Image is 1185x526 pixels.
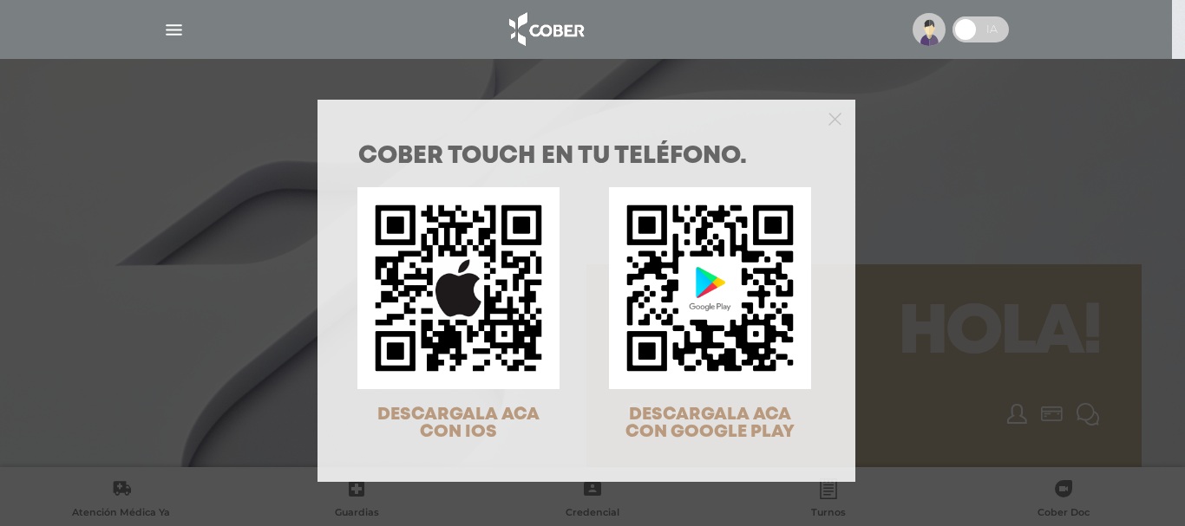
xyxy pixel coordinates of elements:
span: DESCARGALA ACA CON GOOGLE PLAY [625,406,795,440]
img: qr-code [357,187,560,389]
button: Close [828,110,841,126]
img: qr-code [609,187,811,389]
span: DESCARGALA ACA CON IOS [377,406,540,440]
h1: COBER TOUCH en tu teléfono. [358,145,815,169]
